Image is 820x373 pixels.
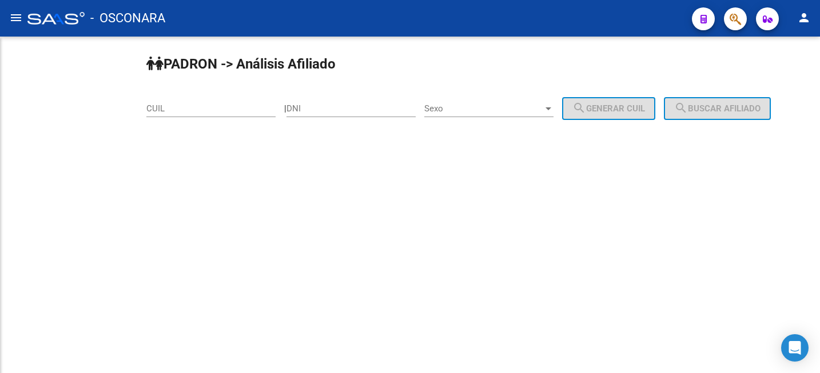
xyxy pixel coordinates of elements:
[781,334,809,362] div: Open Intercom Messenger
[664,97,771,120] button: Buscar afiliado
[562,97,655,120] button: Generar CUIL
[674,101,688,115] mat-icon: search
[9,11,23,25] mat-icon: menu
[572,101,586,115] mat-icon: search
[284,103,664,114] div: |
[797,11,811,25] mat-icon: person
[424,103,543,114] span: Sexo
[674,103,761,114] span: Buscar afiliado
[146,56,336,72] strong: PADRON -> Análisis Afiliado
[572,103,645,114] span: Generar CUIL
[90,6,165,31] span: - OSCONARA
